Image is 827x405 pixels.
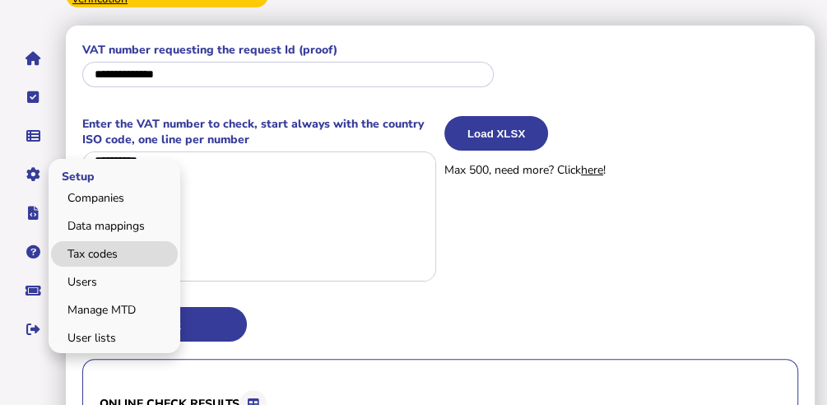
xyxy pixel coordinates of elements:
a: Data mappings [51,213,178,239]
a: Users [51,269,178,295]
button: Raise a support ticket [16,273,50,308]
label: VAT number requesting the request Id (proof) [82,42,494,58]
button: Manage settings [16,157,50,192]
i: Data manager [26,136,40,137]
a: Manage MTD [51,297,178,323]
button: Developer hub links [16,196,50,230]
p: Max 500, need more? Click ! [444,162,798,178]
a: Tax codes [51,241,178,267]
button: Help pages [16,235,50,269]
label: Enter the VAT number to check, start always with the country ISO code, one line per number [82,116,436,147]
button: Tasks [16,80,50,114]
button: Data manager [16,119,50,153]
span: Setup [49,156,103,194]
a: Companies [51,185,178,211]
button: Home [16,41,50,76]
a: here [581,162,603,178]
a: User lists [51,325,178,351]
button: Sign out [16,312,50,347]
button: Load XLSX [444,116,548,151]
